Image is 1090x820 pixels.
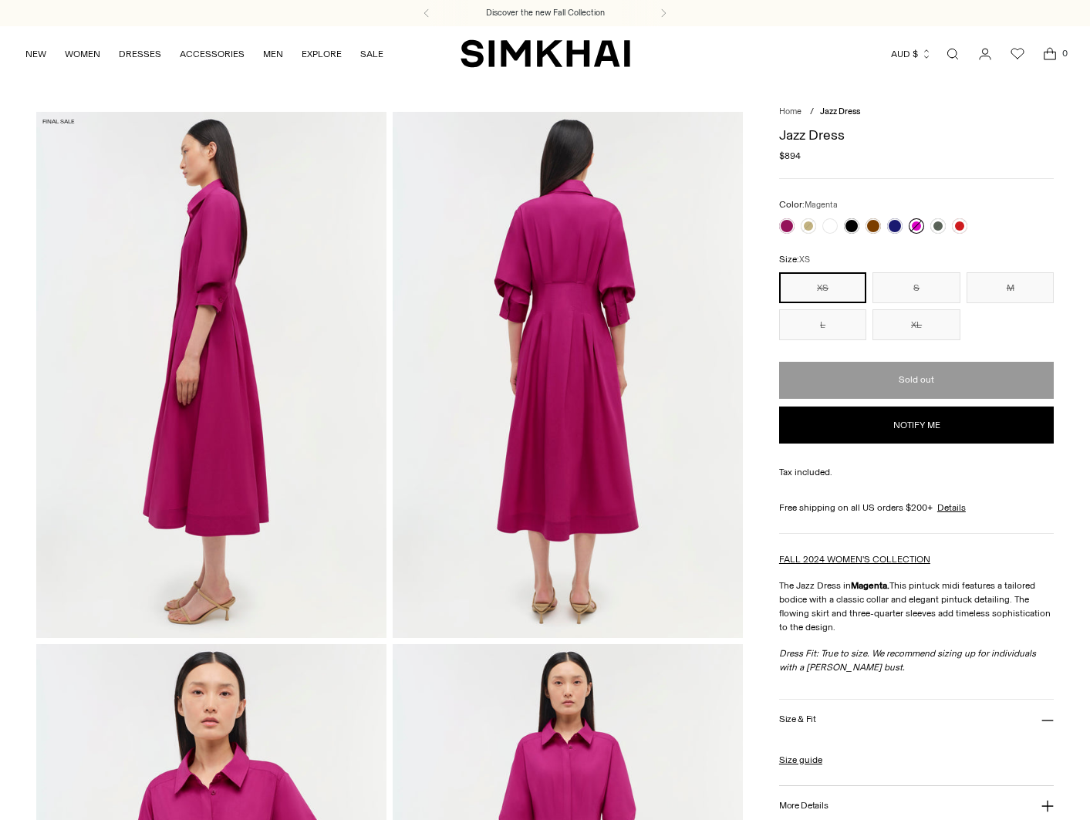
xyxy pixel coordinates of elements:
h3: Size & Fit [779,714,816,724]
a: MEN [263,37,283,71]
span: 0 [1058,46,1071,60]
a: ACCESSORIES [180,37,245,71]
button: M [967,272,1055,303]
a: Size guide [779,753,822,767]
label: Size: [779,252,810,267]
p: The Jazz Dress in This pintuck midi features a tailored bodice with a classic collar and elegant ... [779,579,1054,634]
div: Free shipping on all US orders $200+ [779,501,1054,515]
a: SALE [360,37,383,71]
div: Tax included. [779,465,1054,479]
button: L [779,309,866,340]
a: WOMEN [65,37,100,71]
span: Magenta [805,200,838,210]
nav: breadcrumbs [779,106,1054,119]
button: XS [779,272,866,303]
button: S [872,272,960,303]
button: AUD $ [891,37,932,71]
button: Notify me [779,407,1054,444]
a: SIMKHAI [461,39,630,69]
span: $894 [779,149,801,163]
a: Details [937,501,966,515]
button: Size & Fit [779,700,1054,739]
strong: Magenta. [851,580,889,591]
a: NEW [25,37,46,71]
a: EXPLORE [302,37,342,71]
a: Open search modal [937,39,968,69]
em: Dress Fit: True to size. [779,648,1036,673]
span: XS [799,255,810,265]
span: We recommend sizing up for individuals with a [PERSON_NAME] bust. [779,648,1036,673]
div: / [810,106,814,119]
a: Go to the account page [970,39,1001,69]
button: XL [872,309,960,340]
h1: Jazz Dress [779,128,1054,142]
img: Jazz Dress [393,112,743,637]
a: FALL 2024 WOMEN'S COLLECTION [779,554,930,565]
a: Open cart modal [1034,39,1065,69]
h3: More Details [779,801,828,811]
label: Color: [779,197,838,212]
a: DRESSES [119,37,161,71]
a: Home [779,106,801,116]
img: Jazz Dress [36,112,386,637]
a: Wishlist [1002,39,1033,69]
a: Discover the new Fall Collection [486,7,605,19]
span: Jazz Dress [820,106,860,116]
